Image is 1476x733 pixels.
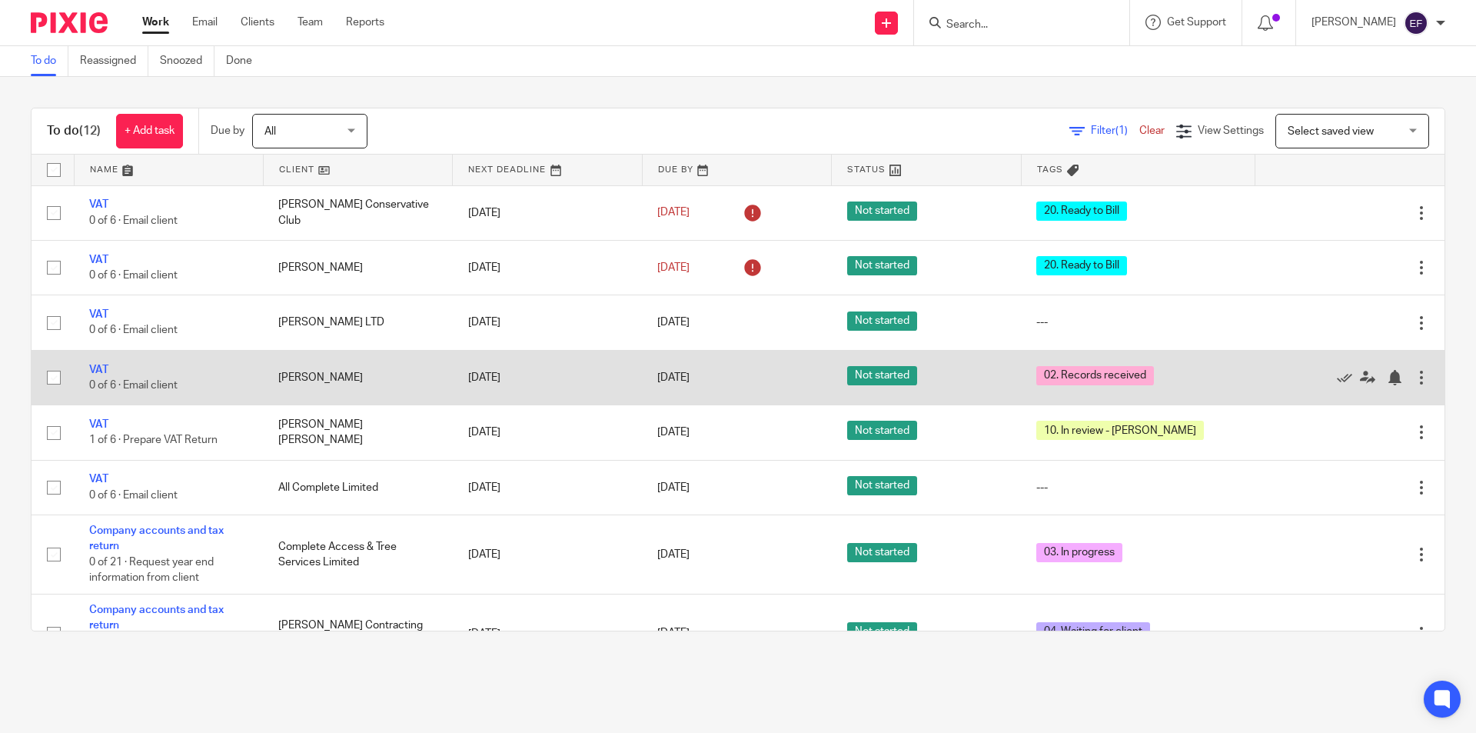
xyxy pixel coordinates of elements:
span: Not started [847,543,917,562]
a: Company accounts and tax return [89,605,224,631]
a: VAT [89,309,108,320]
span: [DATE] [657,208,690,218]
span: View Settings [1198,125,1264,136]
span: 20. Ready to Bill [1036,202,1127,221]
span: 0 of 6 · Email client [89,270,178,281]
div: --- [1036,480,1239,495]
td: [DATE] [453,185,642,240]
span: (1) [1115,125,1128,136]
span: Not started [847,312,917,331]
td: Complete Access & Tree Services Limited [263,515,452,595]
a: Clients [241,15,274,30]
td: [DATE] [453,460,642,515]
td: [DATE] [453,515,642,595]
td: [DATE] [453,240,642,295]
a: + Add task [116,114,183,148]
td: [DATE] [453,295,642,350]
input: Search [945,18,1083,32]
span: 1 of 6 · Prepare VAT Return [89,435,218,446]
td: [PERSON_NAME] [263,240,452,295]
a: VAT [89,255,108,265]
a: Mark as done [1337,370,1360,385]
span: [DATE] [657,628,690,639]
a: Reassigned [80,46,148,76]
p: Due by [211,123,244,138]
a: Reports [346,15,384,30]
span: Get Support [1167,17,1226,28]
span: (12) [79,125,101,137]
a: Company accounts and tax return [89,525,224,551]
a: VAT [89,365,108,375]
span: 0 of 6 · Email client [89,380,178,391]
span: Not started [847,366,917,385]
td: [PERSON_NAME] LTD [263,295,452,350]
span: 10. In review - [PERSON_NAME] [1036,421,1204,440]
td: [DATE] [453,405,642,460]
span: 0 of 6 · Email client [89,325,178,336]
a: Team [298,15,323,30]
span: 02. Records received [1036,366,1154,385]
img: Pixie [31,12,108,33]
span: [DATE] [657,549,690,560]
span: Not started [847,202,917,221]
span: 04. Waiting for client [1036,622,1150,641]
span: Select saved view [1288,126,1374,137]
span: [DATE] [657,372,690,383]
h1: To do [47,123,101,139]
span: 03. In progress [1036,543,1122,562]
td: All Complete Limited [263,460,452,515]
td: [DATE] [453,350,642,405]
a: VAT [89,474,108,485]
p: [PERSON_NAME] [1311,15,1396,30]
span: Not started [847,256,917,275]
div: --- [1036,315,1239,330]
a: To do [31,46,68,76]
a: VAT [89,199,108,210]
span: Not started [847,421,917,440]
td: [PERSON_NAME] Conservative Club [263,185,452,240]
span: Filter [1091,125,1139,136]
a: Email [192,15,218,30]
span: [DATE] [657,427,690,438]
img: svg%3E [1404,11,1428,35]
span: Not started [847,622,917,641]
a: Done [226,46,264,76]
a: Snoozed [160,46,214,76]
span: All [264,126,276,137]
td: [PERSON_NAME] Contracting Limited [263,594,452,673]
span: Tags [1037,165,1063,174]
span: 20. Ready to Bill [1036,256,1127,275]
span: 0 of 6 · Email client [89,215,178,226]
span: 0 of 6 · Email client [89,490,178,501]
span: [DATE] [657,482,690,493]
td: [PERSON_NAME] [263,350,452,405]
a: VAT [89,419,108,430]
span: 0 of 21 · Request year end information from client [89,557,214,584]
a: Work [142,15,169,30]
td: [DATE] [453,594,642,673]
span: Not started [847,476,917,495]
td: [PERSON_NAME] [PERSON_NAME] [263,405,452,460]
span: [DATE] [657,262,690,273]
a: Clear [1139,125,1165,136]
span: [DATE] [657,317,690,328]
